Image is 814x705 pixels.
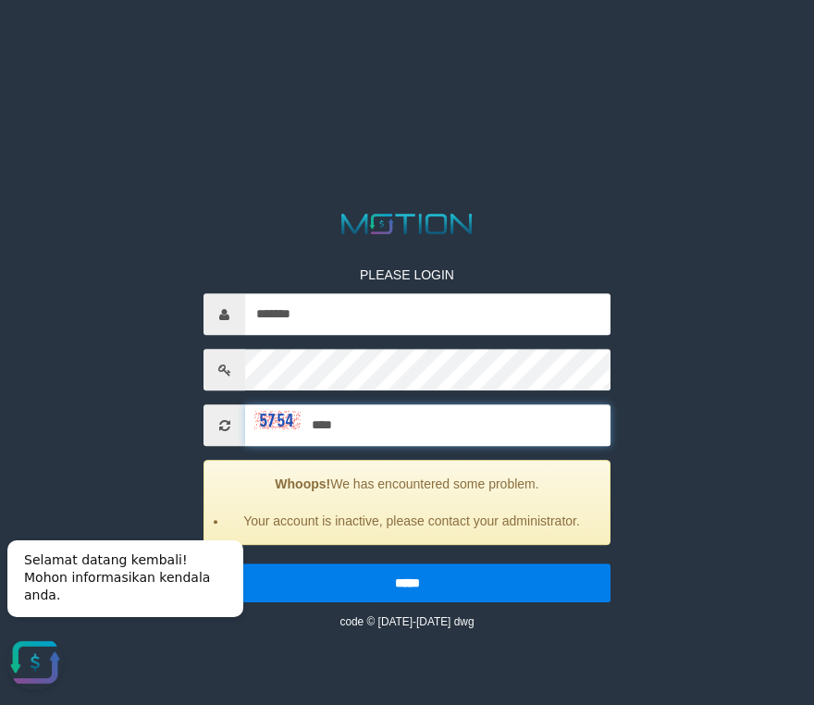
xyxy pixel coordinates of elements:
[24,29,210,79] span: Selamat datang kembali! Mohon informasikan kendala anda.
[275,477,330,492] strong: Whoops!
[7,111,63,167] button: Open LiveChat chat widget
[228,513,596,531] li: Your account is inactive, please contact your administrator.
[336,210,478,238] img: MOTION_logo.png
[254,411,301,429] img: captcha
[203,461,610,546] div: We has encountered some problem.
[203,266,610,285] p: PLEASE LOGIN
[339,616,474,629] small: code © [DATE]-[DATE] dwg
